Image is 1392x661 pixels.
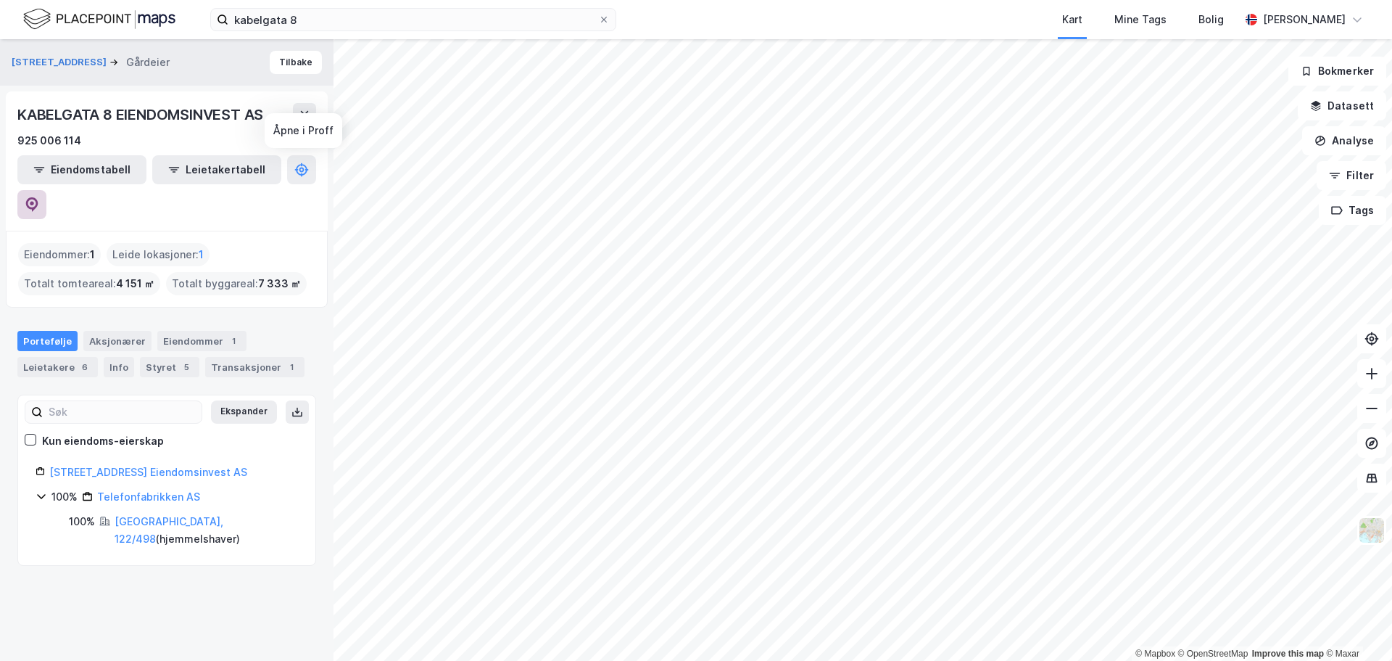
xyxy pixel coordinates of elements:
img: logo.f888ab2527a4732fd821a326f86c7f29.svg [23,7,175,32]
input: Søk [43,401,202,423]
a: Telefonfabrikken AS [97,490,200,503]
div: 100% [69,513,95,530]
div: Totalt byggareal : [166,272,307,295]
div: Eiendommer : [18,243,101,266]
div: Eiendommer [157,331,246,351]
div: Kontrollprogram for chat [1319,591,1392,661]
div: KABELGATA 8 EIENDOMSINVEST AS [17,103,266,126]
div: 925 006 114 [17,132,81,149]
a: Mapbox [1135,649,1175,659]
div: Styret [140,357,199,377]
div: Info [104,357,134,377]
div: Bolig [1198,11,1224,28]
div: 1 [284,360,299,374]
a: Improve this map [1252,649,1324,659]
input: Søk på adresse, matrikkel, gårdeiere, leietakere eller personer [228,9,598,30]
span: 4 151 ㎡ [116,275,154,292]
a: [STREET_ADDRESS] Eiendomsinvest AS [49,466,247,478]
div: [PERSON_NAME] [1263,11,1346,28]
button: Bokmerker [1288,57,1386,86]
div: Leietakere [17,357,98,377]
button: Tags [1319,196,1386,225]
img: Z [1358,517,1385,544]
a: OpenStreetMap [1178,649,1248,659]
iframe: Chat Widget [1319,591,1392,661]
a: [GEOGRAPHIC_DATA], 122/498 [115,515,223,545]
div: Totalt tomteareal : [18,272,160,295]
div: Kart [1062,11,1082,28]
div: Leide lokasjoner : [107,243,210,266]
div: 1 [226,334,241,348]
div: Transaksjoner [205,357,304,377]
button: Tilbake [270,51,322,74]
div: Kun eiendoms-eierskap [42,432,164,450]
div: Portefølje [17,331,78,351]
button: [STREET_ADDRESS] [12,55,109,70]
button: Ekspander [211,401,277,424]
div: Mine Tags [1114,11,1167,28]
button: Filter [1317,161,1386,190]
span: 7 333 ㎡ [258,275,301,292]
div: 100% [51,488,78,506]
div: Aksjonærer [83,331,152,351]
button: Analyse [1302,126,1386,155]
div: 5 [179,360,194,374]
button: Leietakertabell [152,155,281,184]
button: Eiendomstabell [17,155,146,184]
div: ( hjemmelshaver ) [115,513,298,548]
div: Gårdeier [126,54,170,71]
span: 1 [90,246,95,263]
button: Datasett [1298,91,1386,120]
div: 6 [78,360,92,374]
span: 1 [199,246,204,263]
